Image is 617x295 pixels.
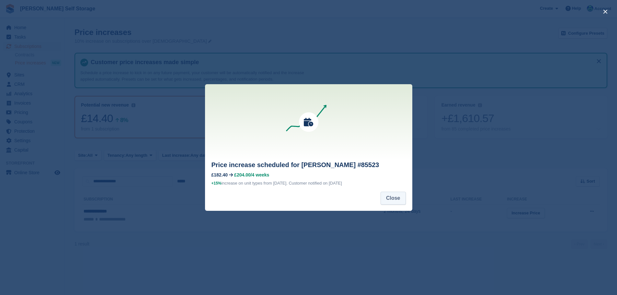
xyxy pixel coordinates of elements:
span: increase on unit types from [DATE]. [211,181,288,186]
div: +15% [211,180,222,187]
div: £182.40 [211,172,228,177]
h2: Price increase scheduled for [PERSON_NAME] #85523 [211,160,406,170]
button: close [600,6,611,17]
span: /4 weeks [251,172,269,177]
span: £204.00 [234,172,251,177]
button: Close [381,192,406,205]
span: Customer notified on [DATE] [289,181,342,186]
